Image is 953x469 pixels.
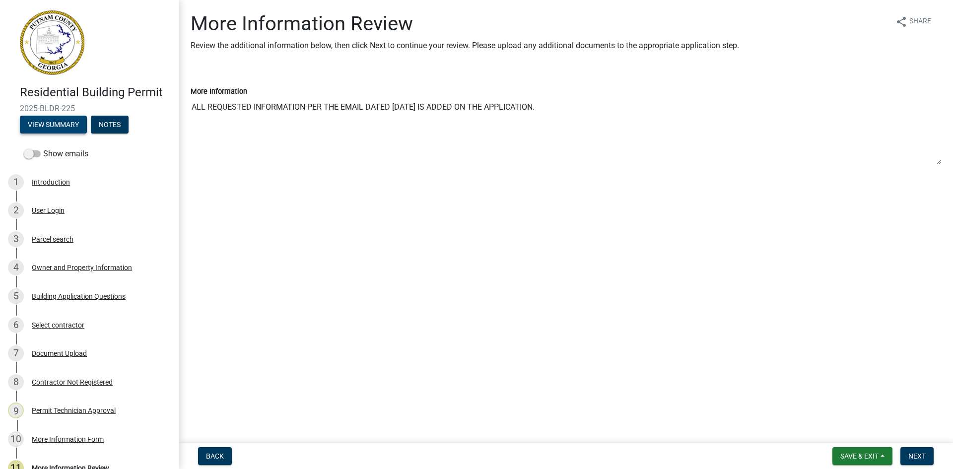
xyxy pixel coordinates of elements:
[206,452,224,460] span: Back
[8,260,24,275] div: 4
[24,148,88,160] label: Show emails
[32,293,126,300] div: Building Application Questions
[32,436,104,443] div: More Information Form
[8,174,24,190] div: 1
[909,16,931,28] span: Share
[191,40,739,52] p: Review the additional information below, then click Next to continue your review. Please upload a...
[8,202,24,218] div: 2
[8,345,24,361] div: 7
[8,231,24,247] div: 3
[32,407,116,414] div: Permit Technician Approval
[191,97,941,165] textarea: ALL REQUESTED INFORMATION PER THE EMAIL DATED [DATE] IS ADDED ON THE APPLICATION.
[8,374,24,390] div: 8
[8,317,24,333] div: 6
[191,12,739,36] h1: More Information Review
[32,264,132,271] div: Owner and Property Information
[908,452,926,460] span: Next
[8,288,24,304] div: 5
[8,431,24,447] div: 10
[91,121,129,129] wm-modal-confirm: Notes
[832,447,892,465] button: Save & Exit
[32,179,70,186] div: Introduction
[20,10,84,75] img: Putnam County, Georgia
[32,322,84,329] div: Select contractor
[887,12,939,31] button: shareShare
[32,379,113,386] div: Contractor Not Registered
[32,236,73,243] div: Parcel search
[840,452,879,460] span: Save & Exit
[895,16,907,28] i: share
[20,121,87,129] wm-modal-confirm: Summary
[91,116,129,134] button: Notes
[8,402,24,418] div: 9
[20,104,159,113] span: 2025-BLDR-225
[20,85,171,100] h4: Residential Building Permit
[20,116,87,134] button: View Summary
[198,447,232,465] button: Back
[191,88,247,95] label: More Information
[32,350,87,357] div: Document Upload
[900,447,934,465] button: Next
[32,207,65,214] div: User Login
